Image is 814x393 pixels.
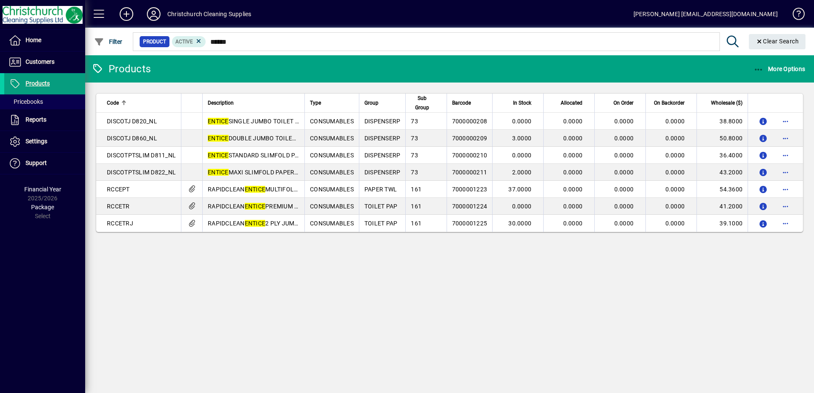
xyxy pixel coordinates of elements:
[92,62,151,76] div: Products
[452,118,487,125] span: 7000000208
[310,203,354,210] span: CONSUMABLES
[563,169,583,176] span: 0.0000
[208,220,400,227] span: RAPIDCLEAN 2 PLY JUMBO TOILET ROLLS 300M X 8.5CM X 8S
[512,118,532,125] span: 0.0000
[711,98,742,108] span: Wholesale ($)
[172,36,206,47] mat-chip: Activation Status: Active
[4,109,85,131] a: Reports
[779,131,792,145] button: More options
[4,51,85,73] a: Customers
[498,98,539,108] div: In Stock
[113,6,140,22] button: Add
[208,118,229,125] em: ENTICE
[26,58,54,65] span: Customers
[696,164,748,181] td: 43.2000
[364,98,401,108] div: Group
[208,169,229,176] em: ENTICE
[754,65,805,72] span: More Options
[92,34,125,49] button: Filter
[452,186,487,193] span: 7000001223
[508,220,531,227] span: 30.0000
[696,198,748,215] td: 41.2000
[512,135,532,142] span: 3.0000
[208,98,299,108] div: Description
[665,186,685,193] span: 0.0000
[245,203,266,210] em: ENTICE
[140,6,167,22] button: Profile
[563,186,583,193] span: 0.0000
[651,98,692,108] div: On Backorder
[508,186,531,193] span: 37.0000
[364,98,378,108] span: Group
[614,152,634,159] span: 0.0000
[563,220,583,227] span: 0.0000
[4,30,85,51] a: Home
[26,116,46,123] span: Reports
[31,204,54,211] span: Package
[411,118,418,125] span: 73
[411,186,421,193] span: 161
[24,186,61,193] span: Financial Year
[364,118,401,125] span: DISPENSERP
[696,147,748,164] td: 36.4000
[696,130,748,147] td: 50.8000
[696,215,748,232] td: 39.1000
[107,98,119,108] span: Code
[143,37,166,46] span: Product
[310,152,354,159] span: CONSUMABLES
[411,94,433,112] span: Sub Group
[411,220,421,227] span: 161
[665,220,685,227] span: 0.0000
[452,220,487,227] span: 7000001225
[107,186,130,193] span: RCCEPT
[563,118,583,125] span: 0.0000
[452,98,487,108] div: Barcode
[614,203,634,210] span: 0.0000
[208,135,349,142] span: DOUBLE JUMBO TOILET PAPER DISPENSER
[310,169,354,176] span: CONSUMABLES
[364,169,401,176] span: DISPENSERP
[756,38,799,45] span: Clear Search
[751,61,808,77] button: More Options
[208,169,349,176] span: MAXI SLIMFOLD PAPER TOWEL DISPENSER
[208,203,410,210] span: RAPIDCLEAN PREMIUM 2 PLY WRAPPED TOILET ROLLS 400S X 48
[665,152,685,159] span: 0.0000
[452,98,471,108] span: Barcode
[9,98,43,105] span: Pricebooks
[107,118,157,125] span: DISCOTJ D820_NL
[4,153,85,174] a: Support
[614,135,634,142] span: 0.0000
[364,220,398,227] span: TOILET PAP
[696,181,748,198] td: 54.3600
[512,152,532,159] span: 0.0000
[364,203,398,210] span: TOILET PAP
[452,203,487,210] span: 7000001224
[208,152,229,159] em: ENTICE
[452,152,487,159] span: 7000000210
[665,169,685,176] span: 0.0000
[310,186,354,193] span: CONSUMABLES
[310,220,354,227] span: CONSUMABLES
[26,138,47,145] span: Settings
[613,98,633,108] span: On Order
[310,98,354,108] div: Type
[749,34,806,49] button: Clear
[411,135,418,142] span: 73
[779,199,792,213] button: More options
[107,152,176,159] span: DISCOTPTSLIM D811_NL
[26,80,50,87] span: Products
[107,220,133,227] span: RCCETRJ
[614,118,634,125] span: 0.0000
[4,131,85,152] a: Settings
[411,152,418,159] span: 73
[779,182,792,196] button: More options
[779,114,792,128] button: More options
[208,118,347,125] span: SINGLE JUMBO TOILET PAPER DISPENSER
[26,37,41,43] span: Home
[107,98,176,108] div: Code
[561,98,582,108] span: Allocated
[310,135,354,142] span: CONSUMABLES
[107,203,130,210] span: RCCETR
[512,203,532,210] span: 0.0000
[364,135,401,142] span: DISPENSERP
